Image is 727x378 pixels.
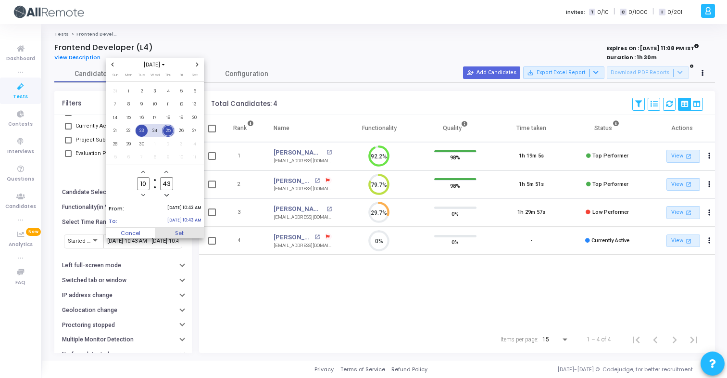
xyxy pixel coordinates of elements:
[106,228,155,238] span: Cancel
[109,98,122,111] td: September 7, 2025
[193,61,201,69] button: Next month
[175,124,188,138] td: September 26, 2025
[165,72,171,78] span: Thu
[122,124,136,138] td: September 22, 2025
[175,72,188,81] th: Friday
[109,112,121,124] span: 14
[162,125,174,137] span: 25
[162,151,175,164] td: October 9, 2025
[149,98,161,110] span: 10
[188,84,201,98] td: September 6, 2025
[175,137,188,151] td: October 3, 2025
[109,137,122,151] td: September 28, 2025
[175,112,188,124] span: 19
[175,98,188,111] td: September 12, 2025
[109,84,122,98] td: August 31, 2025
[136,125,148,137] span: 23
[188,125,201,137] span: 27
[122,84,136,98] td: September 1, 2025
[123,85,135,97] span: 1
[188,111,201,124] td: September 20, 2025
[175,85,188,97] span: 5
[109,151,121,163] span: 5
[123,138,135,150] span: 29
[162,84,175,98] td: September 4, 2025
[141,61,169,69] span: [DATE]
[175,84,188,98] td: September 5, 2025
[175,138,188,150] span: 3
[149,72,162,81] th: Wednesday
[139,168,148,176] button: Add a hour
[149,112,161,124] span: 17
[141,61,169,69] button: Choose month and year
[162,137,175,151] td: October 2, 2025
[188,112,201,124] span: 20
[109,111,122,124] td: September 14, 2025
[113,72,118,78] span: Sun
[123,151,135,163] span: 6
[136,85,148,97] span: 2
[188,85,201,97] span: 6
[135,84,149,98] td: September 2, 2025
[175,151,188,163] span: 10
[175,151,188,164] td: October 10, 2025
[122,98,136,111] td: September 8, 2025
[188,137,201,151] td: October 4, 2025
[188,151,201,164] td: October 11, 2025
[149,125,161,137] span: 24
[109,125,121,137] span: 21
[135,72,149,81] th: Tuesday
[122,111,136,124] td: September 15, 2025
[136,138,148,150] span: 30
[162,98,174,110] span: 11
[149,84,162,98] td: September 3, 2025
[135,124,149,138] td: September 23, 2025
[109,85,121,97] span: 31
[122,137,136,151] td: September 29, 2025
[188,98,201,110] span: 13
[122,151,136,164] td: October 6, 2025
[149,98,162,111] td: September 10, 2025
[109,124,122,138] td: September 21, 2025
[109,138,121,150] span: 28
[188,151,201,163] span: 11
[109,61,117,69] button: Previous month
[162,124,175,138] td: September 25, 2025
[162,138,174,150] span: 2
[135,151,149,164] td: October 7, 2025
[162,85,174,97] span: 4
[125,72,132,78] span: Mon
[167,205,201,213] span: [DATE] 10:43 AM
[188,98,201,111] td: September 13, 2025
[136,112,148,124] span: 16
[167,217,201,225] span: [DATE] 10:43 AM
[109,217,117,225] span: To:
[175,111,188,124] td: September 19, 2025
[162,112,174,124] span: 18
[155,228,204,238] button: Set
[163,191,171,199] button: Minus a minute
[109,151,122,164] td: October 5, 2025
[188,124,201,138] td: September 27, 2025
[123,112,135,124] span: 15
[192,72,198,78] span: Sat
[188,138,201,150] span: 4
[135,137,149,151] td: September 30, 2025
[149,138,161,150] span: 1
[149,111,162,124] td: September 17, 2025
[123,98,135,110] span: 8
[139,191,148,199] button: Minus a hour
[136,151,148,163] span: 7
[188,72,201,81] th: Saturday
[135,98,149,111] td: September 9, 2025
[136,98,148,110] span: 9
[123,125,135,137] span: 22
[149,151,162,164] td: October 8, 2025
[149,85,161,97] span: 3
[175,98,188,110] span: 12
[163,168,171,176] button: Add a minute
[135,111,149,124] td: September 16, 2025
[109,205,124,213] span: From:
[138,72,145,78] span: Tue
